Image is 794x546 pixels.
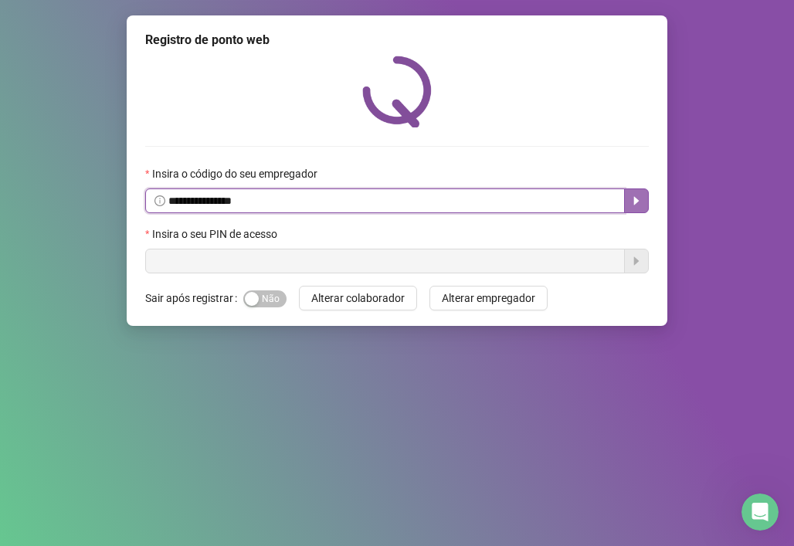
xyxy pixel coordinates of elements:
[442,290,535,307] span: Alterar empregador
[362,56,432,127] img: QRPoint
[741,493,779,531] iframe: Intercom live chat
[154,195,165,206] span: info-circle
[145,286,243,310] label: Sair após registrar
[145,226,287,242] label: Insira o seu PIN de acesso
[630,195,643,207] span: caret-right
[299,286,417,310] button: Alterar colaborador
[429,286,548,310] button: Alterar empregador
[311,290,405,307] span: Alterar colaborador
[145,31,649,49] div: Registro de ponto web
[145,165,327,182] label: Insira o código do seu empregador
